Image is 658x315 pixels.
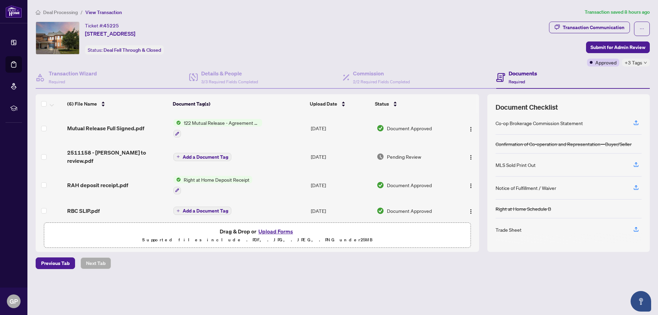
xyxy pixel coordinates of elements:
span: Approved [595,59,617,66]
span: ellipsis [639,26,644,31]
div: Trade Sheet [496,226,522,233]
th: Upload Date [307,94,373,113]
th: (6) File Name [64,94,170,113]
td: [DATE] [308,143,374,170]
span: (6) File Name [67,100,97,108]
button: Add a Document Tag [173,206,231,215]
button: Add a Document Tag [173,153,231,161]
div: Confirmation of Co-operation and Representation—Buyer/Seller [496,140,632,148]
span: plus [176,155,180,158]
th: Status [372,94,454,113]
span: Upload Date [310,100,337,108]
img: Logo [468,209,474,214]
h4: Details & People [201,69,258,77]
button: Open asap [631,291,651,312]
span: Pending Review [387,153,421,160]
button: Logo [465,205,476,216]
button: Status Icon122 Mutual Release - Agreement of Purchase and Sale [173,119,262,137]
h4: Commission [353,69,410,77]
button: Logo [465,123,476,134]
img: logo [5,5,22,18]
img: Logo [468,126,474,132]
div: Transaction Communication [563,22,624,33]
button: Logo [465,180,476,191]
span: Deal Fell Through & Closed [103,47,161,53]
th: Document Tag(s) [170,94,307,113]
button: Add a Document Tag [173,207,231,215]
button: Status IconRight at Home Deposit Receipt [173,176,252,194]
span: Submit for Admin Review [590,42,645,53]
span: 122 Mutual Release - Agreement of Purchase and Sale [181,119,262,126]
span: plus [176,209,180,213]
img: Status Icon [173,119,181,126]
td: [DATE] [308,200,374,222]
span: Document Approved [387,124,432,132]
span: 2/2 Required Fields Completed [353,79,410,84]
div: MLS Sold Print Out [496,161,536,169]
td: [DATE] [308,170,374,200]
button: Add a Document Tag [173,152,231,161]
img: Document Status [377,207,384,215]
img: Logo [468,155,474,160]
div: Right at Home Schedule B [496,205,551,213]
span: Right at Home Deposit Receipt [181,176,252,183]
span: GP [10,296,18,306]
span: Document Approved [387,207,432,215]
img: Document Status [377,124,384,132]
button: Transaction Communication [549,22,630,33]
img: Document Status [377,153,384,160]
img: Document Status [377,181,384,189]
span: View Transaction [85,9,122,15]
div: Status: [85,45,164,54]
div: Ticket #: [85,22,119,29]
img: IMG-X12251018_1.jpg [36,22,79,54]
button: Upload Forms [256,227,295,236]
div: Co-op Brokerage Commission Statement [496,119,583,127]
span: Deal Processing [43,9,78,15]
td: [DATE] [308,113,374,143]
span: Drag & Drop orUpload FormsSupported files include .PDF, .JPG, .JPEG, .PNG under25MB [44,223,471,248]
span: Add a Document Tag [183,208,228,213]
button: Logo [465,151,476,162]
h4: Documents [509,69,537,77]
article: Transaction saved 8 hours ago [585,8,650,16]
button: Previous Tab [36,257,75,269]
span: Required [509,79,525,84]
span: RBC SLIP.pdf [67,207,100,215]
span: [STREET_ADDRESS] [85,29,135,38]
span: Required [49,79,65,84]
p: Supported files include .PDF, .JPG, .JPEG, .PNG under 25 MB [48,236,466,244]
li: / [81,8,83,16]
span: 45225 [103,23,119,29]
span: 3/3 Required Fields Completed [201,79,258,84]
span: home [36,10,40,15]
span: +3 Tags [625,59,642,66]
button: Submit for Admin Review [586,41,650,53]
span: down [644,61,647,64]
span: Document Checklist [496,102,558,112]
span: Document Approved [387,181,432,189]
img: Status Icon [173,176,181,183]
button: Next Tab [81,257,111,269]
h4: Transaction Wizard [49,69,97,77]
span: Drag & Drop or [220,227,295,236]
span: Status [375,100,389,108]
span: Mutual Release Full Signed.pdf [67,124,144,132]
span: RAH deposit receipt.pdf [67,181,128,189]
span: Add a Document Tag [183,155,228,159]
span: 2511158 - [PERSON_NAME] to review.pdf [67,148,168,165]
div: Notice of Fulfillment / Waiver [496,184,556,192]
span: Previous Tab [41,258,70,269]
img: Logo [468,183,474,189]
